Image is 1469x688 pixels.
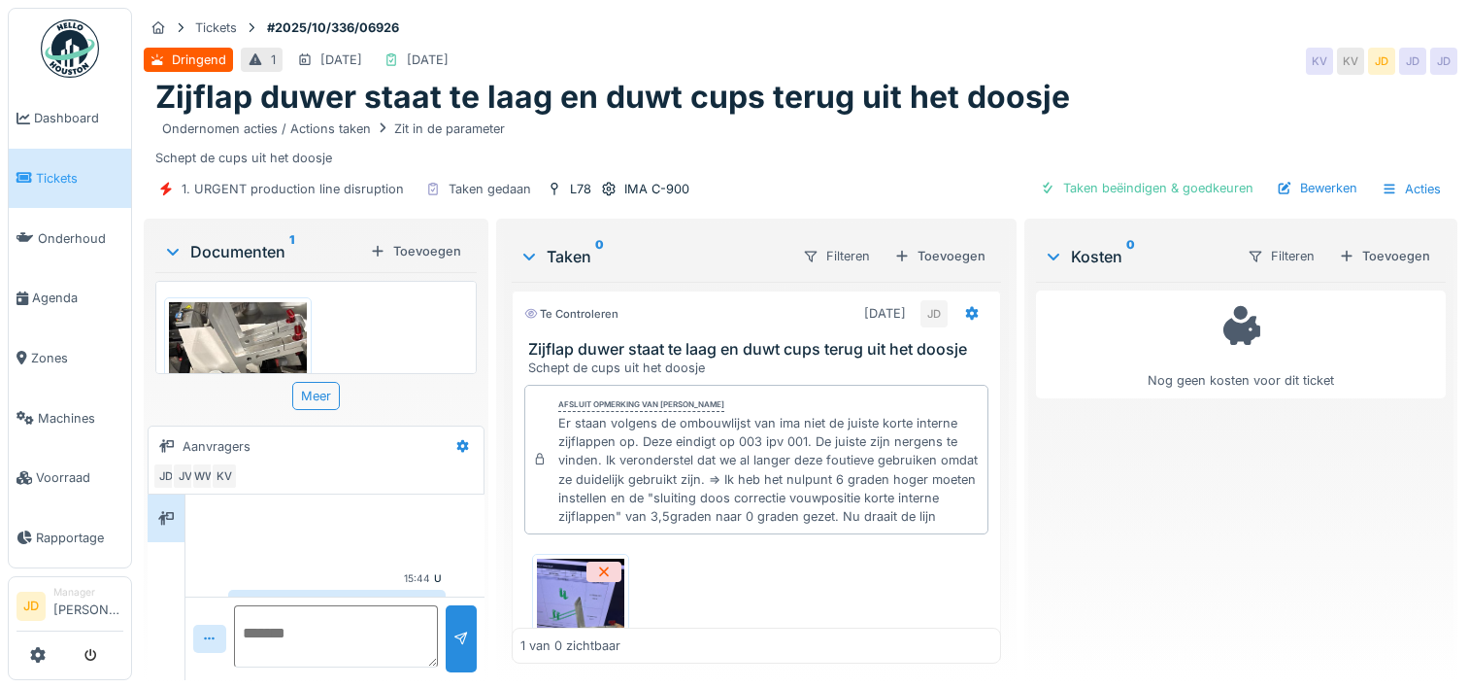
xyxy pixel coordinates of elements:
[155,79,1070,116] h1: Zijflap duwer staat te laag en duwt cups terug uit het doosje
[864,304,906,323] div: [DATE]
[155,117,1446,167] div: Schept de cups uit het doosje
[1032,175,1261,201] div: Taken beëindigen & goedkeuren
[558,398,724,412] div: Afsluit opmerking van [PERSON_NAME]
[169,302,307,487] img: c7ls5yexsik7vq95j44miud6fmb8
[36,468,123,487] span: Voorraad
[38,409,123,428] span: Machines
[1373,175,1450,203] div: Acties
[17,585,123,632] a: JD Manager[PERSON_NAME]
[53,585,123,627] li: [PERSON_NAME]
[31,349,123,367] span: Zones
[259,18,407,37] strong: #2025/10/336/06926
[183,437,250,456] div: Aanvragers
[362,238,469,264] div: Toevoegen
[9,508,131,568] a: Rapportage
[570,180,591,198] div: L78
[528,340,992,359] h3: Zijflap duwer staat te laag en duwt cups terug uit het doosje
[449,180,531,198] div: Taken gedaan
[404,571,430,586] div: 15:44
[9,328,131,389] a: Zones
[537,559,624,656] img: gyovrpe1yam7l7jmg9j8qym9x1gv
[9,268,131,328] a: Agenda
[182,180,404,198] div: 1. URGENT production line disruption
[162,120,505,138] div: Ondernomen acties / Actions taken Zit in de parameter
[9,149,131,209] a: Tickets
[624,180,689,198] div: IMA C-900
[292,382,340,410] div: Meer
[195,18,237,37] div: Tickets
[434,571,442,586] div: U
[1368,48,1395,75] div: JD
[595,245,604,268] sup: 0
[528,359,992,377] div: Schept de cups uit het doosje
[320,51,362,69] div: [DATE]
[520,637,620,656] div: 1 van 0 zichtbaar
[172,463,199,490] div: JV
[1239,242,1323,270] div: Filteren
[524,306,618,323] div: Te controleren
[172,51,226,69] div: Dringend
[34,109,123,127] span: Dashboard
[289,240,294,263] sup: 1
[9,208,131,268] a: Onderhoud
[1331,243,1438,269] div: Toevoegen
[1126,245,1135,268] sup: 0
[1306,48,1333,75] div: KV
[32,289,123,307] span: Agenda
[794,242,879,270] div: Filteren
[41,19,99,78] img: Badge_color-CXgf-gQk.svg
[1430,48,1457,75] div: JD
[9,88,131,149] a: Dashboard
[9,448,131,508] a: Voorraad
[1399,48,1426,75] div: JD
[407,51,449,69] div: [DATE]
[1337,48,1364,75] div: KV
[53,585,123,600] div: Manager
[36,529,123,547] span: Rapportage
[152,463,180,490] div: JD
[1049,299,1433,390] div: Nog geen kosten voor dit ticket
[886,243,993,269] div: Toevoegen
[1044,245,1231,268] div: Kosten
[519,245,786,268] div: Taken
[920,300,948,327] div: JD
[163,240,362,263] div: Documenten
[38,229,123,248] span: Onderhoud
[271,51,276,69] div: 1
[558,414,980,526] div: Er staan volgens de ombouwlijst van ima niet de juiste korte interne zijflappen op. Deze eindigt ...
[211,463,238,490] div: KV
[9,388,131,448] a: Machines
[191,463,218,490] div: WW
[17,592,46,621] li: JD
[36,169,123,188] span: Tickets
[1269,175,1365,201] div: Bewerken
